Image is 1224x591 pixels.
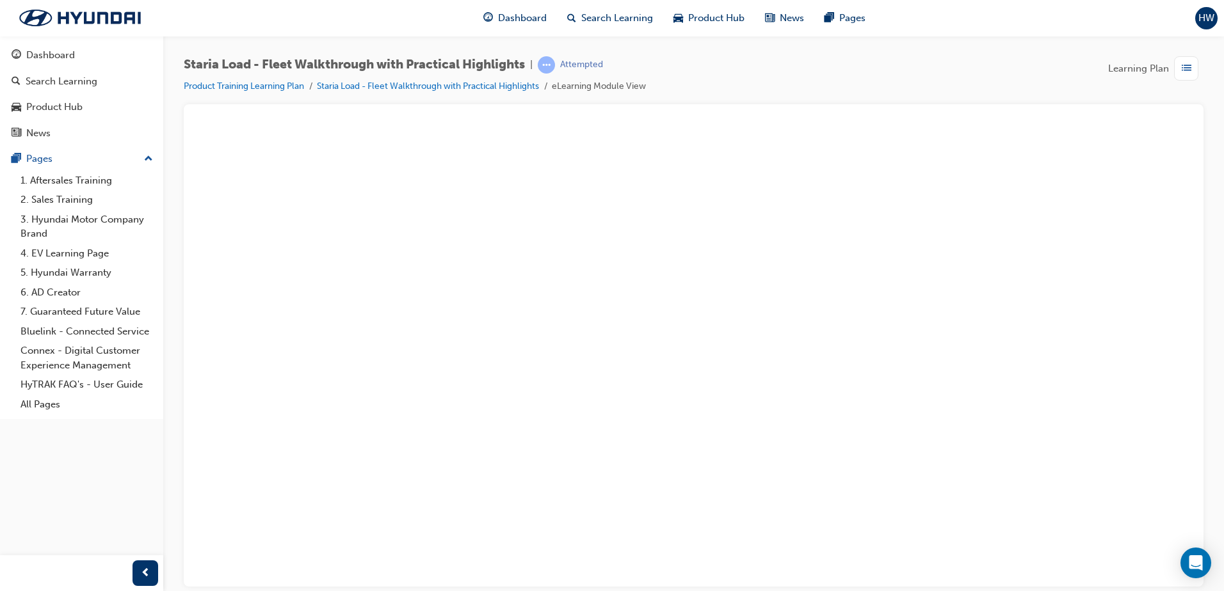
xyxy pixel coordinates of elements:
span: list-icon [1182,61,1191,77]
span: Search Learning [581,11,653,26]
a: 6. AD Creator [15,283,158,303]
a: 7. Guaranteed Future Value [15,302,158,322]
a: Search Learning [5,70,158,93]
img: Trak [6,4,154,31]
a: Dashboard [5,43,158,67]
a: News [5,122,158,145]
span: news-icon [12,128,21,139]
span: search-icon [12,76,20,88]
div: Dashboard [26,48,75,63]
span: Product Hub [688,11,745,26]
a: HyTRAK FAQ's - User Guide [15,375,158,395]
span: Dashboard [498,11,547,26]
a: Product Hub [5,95,158,119]
span: Learning Plan [1108,61,1169,76]
span: news-icon [765,10,775,26]
span: pages-icon [12,154,21,165]
a: Connex - Digital Customer Experience Management [15,341,158,375]
span: guage-icon [12,50,21,61]
a: guage-iconDashboard [473,5,557,31]
a: 1. Aftersales Training [15,171,158,191]
div: Attempted [560,59,603,71]
div: Search Learning [26,74,97,89]
span: HW [1198,11,1214,26]
span: search-icon [567,10,576,26]
span: pages-icon [825,10,834,26]
button: HW [1195,7,1218,29]
a: car-iconProduct Hub [663,5,755,31]
a: news-iconNews [755,5,814,31]
button: DashboardSearch LearningProduct HubNews [5,41,158,147]
div: Product Hub [26,100,83,114]
span: up-icon [144,151,153,168]
button: Learning Plan [1108,56,1204,81]
span: guage-icon [483,10,493,26]
a: Bluelink - Connected Service [15,322,158,342]
a: Staria Load - Fleet Walkthrough with Practical Highlights [317,81,539,91]
span: prev-icon [141,565,150,581]
a: 2. Sales Training [15,190,158,210]
span: News [780,11,804,26]
span: Staria Load - Fleet Walkthrough with Practical Highlights [184,58,525,72]
span: car-icon [12,102,21,113]
li: eLearning Module View [552,79,646,94]
div: News [26,126,51,141]
span: Pages [839,11,866,26]
button: Pages [5,147,158,171]
span: | [530,58,533,72]
a: All Pages [15,395,158,414]
a: search-iconSearch Learning [557,5,663,31]
a: 5. Hyundai Warranty [15,263,158,283]
div: Open Intercom Messenger [1180,548,1211,578]
a: Product Training Learning Plan [184,81,304,91]
div: Pages [26,152,52,166]
a: pages-iconPages [814,5,876,31]
a: 3. Hyundai Motor Company Brand [15,210,158,244]
span: car-icon [673,10,683,26]
a: 4. EV Learning Page [15,244,158,264]
span: learningRecordVerb_ATTEMPT-icon [538,56,555,74]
